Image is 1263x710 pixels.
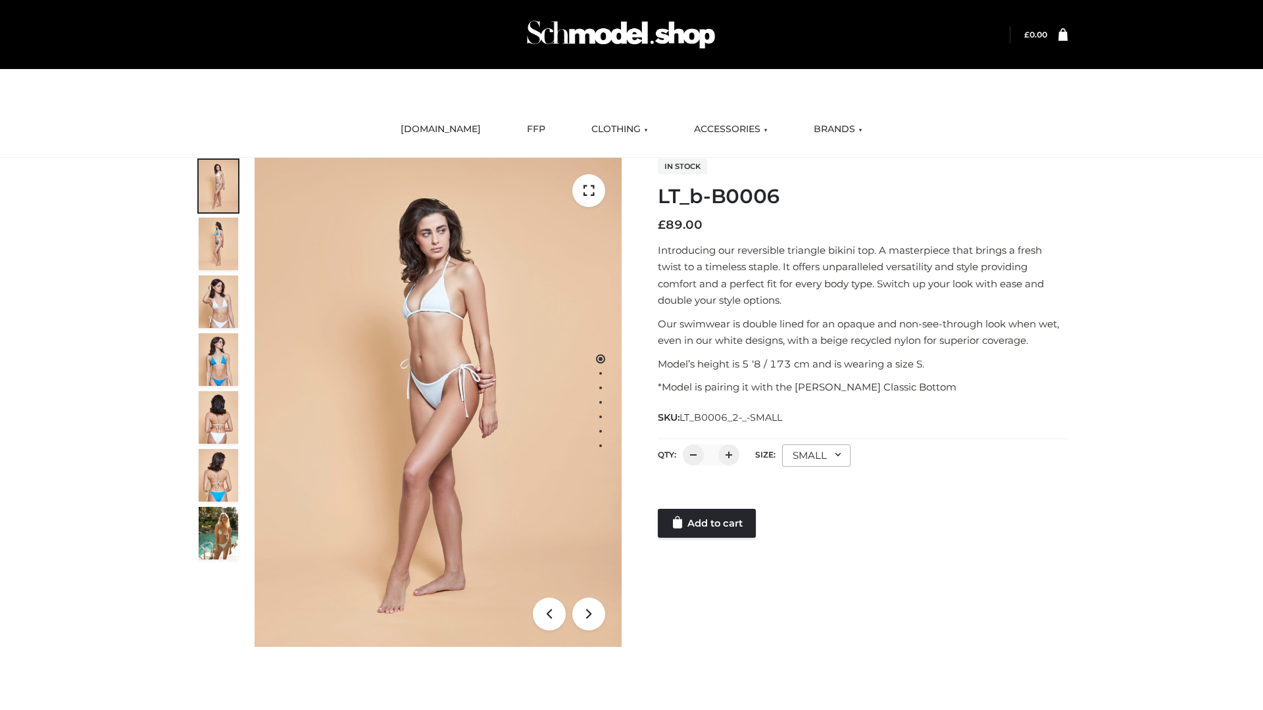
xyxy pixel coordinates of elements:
[658,356,1068,373] p: Model’s height is 5 ‘8 / 173 cm and is wearing a size S.
[582,115,658,144] a: CLOTHING
[684,115,778,144] a: ACCESSORIES
[658,379,1068,396] p: *Model is pairing it with the [PERSON_NAME] Classic Bottom
[658,218,666,232] span: £
[199,391,238,444] img: ArielClassicBikiniTop_CloudNine_AzureSky_OW114ECO_7-scaled.jpg
[658,509,756,538] a: Add to cart
[1024,30,1029,39] span: £
[199,507,238,559] img: Arieltop_CloudNine_AzureSky2.jpg
[199,449,238,502] img: ArielClassicBikiniTop_CloudNine_AzureSky_OW114ECO_8-scaled.jpg
[199,218,238,270] img: ArielClassicBikiniTop_CloudNine_AzureSky_OW114ECO_2-scaled.jpg
[680,412,782,423] span: LT_B0006_2-_-SMALL
[1024,30,1047,39] bdi: 0.00
[658,158,707,174] span: In stock
[1024,30,1047,39] a: £0.00
[522,9,720,60] img: Schmodel Admin 964
[658,450,676,460] label: QTY:
[755,450,776,460] label: Size:
[782,444,851,467] div: SMALL
[391,115,491,144] a: [DOMAIN_NAME]
[199,160,238,212] img: ArielClassicBikiniTop_CloudNine_AzureSky_OW114ECO_1-scaled.jpg
[658,242,1068,309] p: Introducing our reversible triangle bikini top. A masterpiece that brings a fresh twist to a time...
[658,185,1068,208] h1: LT_b-B0006
[658,218,703,232] bdi: 89.00
[804,115,872,144] a: BRANDS
[255,158,622,647] img: ArielClassicBikiniTop_CloudNine_AzureSky_OW114ECO_1
[658,410,783,425] span: SKU:
[658,316,1068,349] p: Our swimwear is double lined for an opaque and non-see-through look when wet, even in our white d...
[517,115,555,144] a: FFP
[199,333,238,386] img: ArielClassicBikiniTop_CloudNine_AzureSky_OW114ECO_4-scaled.jpg
[199,275,238,328] img: ArielClassicBikiniTop_CloudNine_AzureSky_OW114ECO_3-scaled.jpg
